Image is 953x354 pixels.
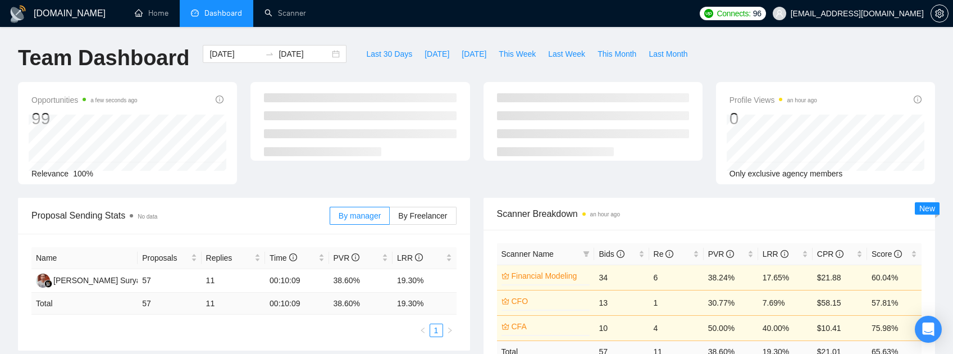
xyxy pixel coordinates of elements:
td: 00:10:09 [265,269,329,293]
span: info-circle [914,96,922,103]
td: 13 [594,290,649,315]
td: 38.24% [704,265,758,290]
td: 4 [649,315,704,341]
td: 30.77% [704,290,758,315]
span: info-circle [617,250,624,258]
a: homeHome [135,8,168,18]
span: info-circle [216,96,224,103]
time: a few seconds ago [90,97,137,103]
span: Dashboard [204,8,242,18]
span: Time [270,253,297,262]
span: Last 30 Days [366,48,412,60]
td: 1 [649,290,704,315]
td: 75.98% [867,315,922,341]
span: No data [138,214,157,220]
button: This Month [591,45,642,63]
span: Proposal Sending Stats [31,208,330,223]
input: Start date [209,48,261,60]
span: info-circle [415,253,423,261]
td: 19.30 % [393,293,457,315]
span: swap-right [265,49,274,58]
span: New [919,204,935,213]
a: 1 [430,324,443,337]
span: 96 [753,7,762,20]
div: 0 [729,108,817,129]
td: 19.30% [393,269,457,293]
button: right [443,324,457,337]
td: Total [31,293,138,315]
th: Proposals [138,247,201,269]
img: gigradar-bm.png [44,280,52,288]
span: Opportunities [31,93,138,107]
td: 10 [594,315,649,341]
span: Scanner Name [501,249,554,258]
span: to [265,49,274,58]
span: Last Week [548,48,585,60]
li: 1 [430,324,443,337]
span: Last Month [649,48,687,60]
div: Open Intercom Messenger [915,316,942,343]
button: [DATE] [418,45,455,63]
div: 99 [31,108,138,129]
span: Re [654,249,674,258]
img: upwork-logo.png [704,9,713,18]
button: Last Month [642,45,694,63]
button: setting [931,4,949,22]
span: [DATE] [462,48,486,60]
span: Connects: [717,7,750,20]
td: 50.00% [704,315,758,341]
td: 57 [138,293,201,315]
span: Score [872,249,902,258]
td: 17.65% [758,265,813,290]
span: [DATE] [425,48,449,60]
th: Replies [202,247,265,269]
th: Name [31,247,138,269]
span: Profile Views [729,93,817,107]
td: $10.41 [813,315,867,341]
td: 11 [202,293,265,315]
span: info-circle [665,250,673,258]
td: $58.15 [813,290,867,315]
td: 57 [138,269,201,293]
span: filter [581,246,592,262]
span: PVR [708,249,735,258]
span: info-circle [836,250,843,258]
td: 00:10:09 [265,293,329,315]
span: LRR [763,249,788,258]
h1: Team Dashboard [18,45,189,71]
td: 38.60% [329,269,393,293]
time: an hour ago [787,97,817,103]
a: Financial Modeling [512,270,588,282]
span: info-circle [352,253,359,261]
span: Bids [599,249,624,258]
span: LRR [397,253,423,262]
span: By manager [339,211,381,220]
a: CFA [512,320,588,333]
span: crown [501,272,509,280]
span: left [419,327,426,334]
td: 60.04% [867,265,922,290]
span: Only exclusive agency members [729,169,843,178]
td: 7.69% [758,290,813,315]
span: 100% [73,169,93,178]
span: crown [501,297,509,305]
img: logo [9,5,27,23]
span: Scanner Breakdown [497,207,922,221]
img: D [36,274,50,288]
span: This Month [598,48,636,60]
span: PVR [334,253,360,262]
span: info-circle [781,250,788,258]
span: user [776,10,783,17]
span: Proposals [142,252,188,264]
a: searchScanner [265,8,306,18]
span: info-circle [894,250,902,258]
li: Next Page [443,324,457,337]
td: 57.81% [867,290,922,315]
button: This Week [493,45,542,63]
span: CPR [817,249,843,258]
a: setting [931,9,949,18]
span: This Week [499,48,536,60]
span: right [446,327,453,334]
span: Relevance [31,169,69,178]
